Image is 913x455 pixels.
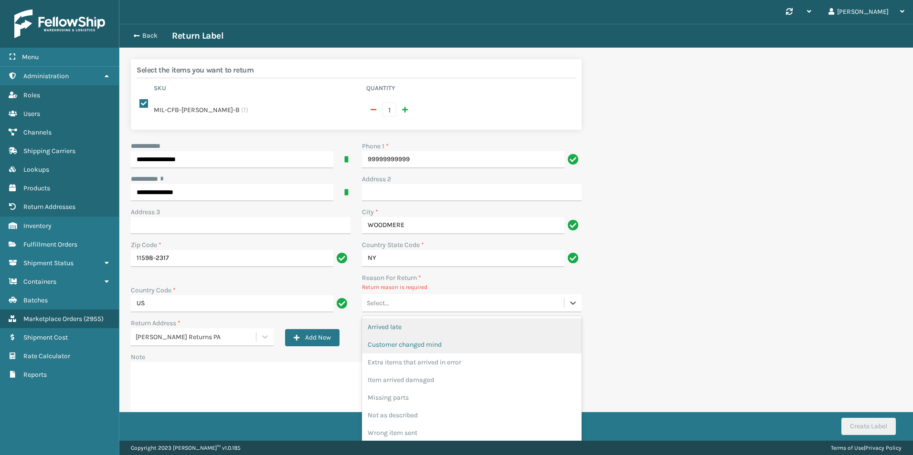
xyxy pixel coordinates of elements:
[151,84,363,95] th: Sku
[362,353,582,371] div: Extra items that arrived in error
[23,333,68,341] span: Shipment Cost
[131,353,145,361] label: Note
[131,441,241,455] p: Copyright 2023 [PERSON_NAME]™ v 1.0.185
[131,318,180,328] label: Return Address
[831,445,864,451] a: Terms of Use
[131,240,161,250] label: Zip Code
[363,84,576,95] th: Quantity
[362,240,424,250] label: Country State Code
[362,174,391,184] label: Address 2
[362,318,582,336] div: Arrived late
[23,184,50,192] span: Products
[84,315,104,323] span: ( 2955 )
[136,332,257,342] div: [PERSON_NAME] Returns PA
[23,240,77,248] span: Fulfillment Orders
[128,31,172,40] button: Back
[22,53,39,61] span: Menu
[154,105,240,115] label: MIL-CFB-[PERSON_NAME]-B
[362,336,582,353] div: Customer changed mind
[362,207,378,217] label: City
[23,371,47,379] span: Reports
[362,424,582,442] div: Wrong item sent
[137,65,576,75] h2: Select the items you want to return
[367,298,389,308] div: Select...
[23,352,70,360] span: Rate Calculator
[23,110,40,118] span: Users
[131,285,176,295] label: Country Code
[23,222,52,230] span: Inventory
[23,259,74,267] span: Shipment Status
[362,273,421,283] label: Reason For Return
[23,278,56,286] span: Containers
[23,315,82,323] span: Marketplace Orders
[241,105,248,115] span: ( 1 )
[23,147,75,155] span: Shipping Carriers
[285,329,340,346] button: Add New
[23,203,75,211] span: Return Addresses
[172,30,223,41] h3: Return Label
[23,91,40,99] span: Roles
[362,371,582,389] div: Item arrived damaged
[831,441,902,455] div: |
[865,445,902,451] a: Privacy Policy
[362,406,582,424] div: Not as described
[23,165,49,174] span: Lookups
[362,283,582,291] p: Return reason is required
[23,72,69,80] span: Administration
[841,418,896,435] button: Create Label
[14,10,105,38] img: logo
[362,141,389,151] label: Phone 1
[23,128,52,136] span: Channels
[23,296,48,304] span: Batches
[362,389,582,406] div: Missing parts
[131,207,160,217] label: Address 3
